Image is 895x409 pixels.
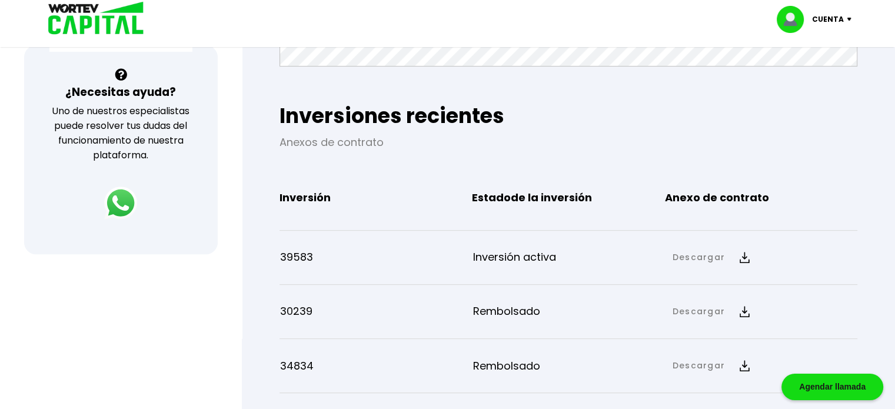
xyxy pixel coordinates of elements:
b: Inversión [280,189,331,207]
b: Estado [472,189,592,207]
p: Cuenta [812,11,844,28]
img: logos_whatsapp-icon.242b2217.svg [104,187,137,220]
img: icon-down [844,18,860,21]
a: Descargar [673,360,725,372]
img: descarga [740,252,750,263]
div: Agendar llamada [781,374,883,400]
a: Descargar [673,251,725,264]
img: profile-image [777,6,812,33]
h2: Inversiones recientes [280,104,857,128]
button: Descargar [666,245,756,270]
img: descarga [740,360,750,371]
img: descarga [740,306,750,317]
b: Anexo de contrato [665,189,769,207]
button: Descargar [666,299,756,324]
a: Descargar [673,305,725,318]
p: 39583 [280,248,473,266]
b: de la inversión [511,190,592,205]
p: Inversión activa [473,248,666,266]
p: 30239 [280,302,473,320]
p: Rembolsado [473,357,666,375]
button: Descargar [666,353,756,378]
p: 34834 [280,357,473,375]
a: Anexos de contrato [280,135,384,149]
p: Rembolsado [473,302,666,320]
p: Uno de nuestros especialistas puede resolver tus dudas del funcionamiento de nuestra plataforma. [39,104,202,162]
h3: ¿Necesitas ayuda? [65,84,176,101]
